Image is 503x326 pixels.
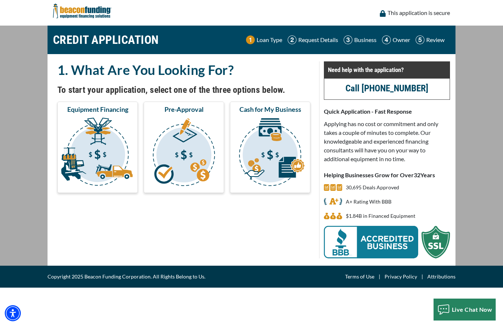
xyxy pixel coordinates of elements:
p: Business [354,35,377,44]
h4: To start your application, select one of the three options below. [57,84,310,96]
p: $1,835,452,698 in Financed Equipment [346,212,415,220]
p: Owner [393,35,410,44]
p: Need help with the application? [328,65,446,74]
span: Live Chat Now [452,306,492,313]
span: | [417,272,427,281]
button: Pre-Approval [144,102,224,193]
span: Pre-Approval [164,105,204,114]
p: Review [426,35,445,44]
p: Loan Type [257,35,282,44]
h1: CREDIT APPLICATION [53,29,159,50]
span: 32 [414,171,420,178]
span: Equipment Financing [67,105,128,114]
a: Terms of Use [345,272,374,281]
img: Step 3 [344,35,352,44]
img: Cash for My Business [231,117,309,190]
a: Privacy Policy [385,272,417,281]
img: Pre-Approval [145,117,223,190]
img: lock icon to convery security [380,10,386,17]
p: 30,695 Deals Approved [346,183,399,192]
a: Attributions [427,272,455,281]
img: Step 4 [382,35,391,44]
button: Equipment Financing [57,102,138,193]
span: Cash for My Business [239,105,301,114]
p: Request Details [298,35,338,44]
p: Applying has no cost or commitment and only takes a couple of minutes to complete. Our knowledgea... [324,120,450,163]
span: Copyright 2025 Beacon Funding Corporation. All Rights Belong to Us. [48,272,205,281]
button: Live Chat Now [434,299,496,321]
img: Step 1 [246,35,255,44]
img: Step 2 [288,35,296,44]
p: This application is secure [387,8,450,17]
img: Step 5 [416,35,424,44]
p: Quick Application - Fast Response [324,107,450,116]
img: BBB Acredited Business and SSL Protection [324,226,450,258]
div: Accessibility Menu [5,305,21,321]
p: Helping Businesses Grow for Over Years [324,171,450,179]
a: call (847) 897-2499 [345,83,428,94]
button: Cash for My Business [230,102,310,193]
span: | [374,272,385,281]
img: Equipment Financing [59,117,136,190]
h2: 1. What Are You Looking For? [57,61,310,78]
p: A+ Rating With BBB [346,197,392,206]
